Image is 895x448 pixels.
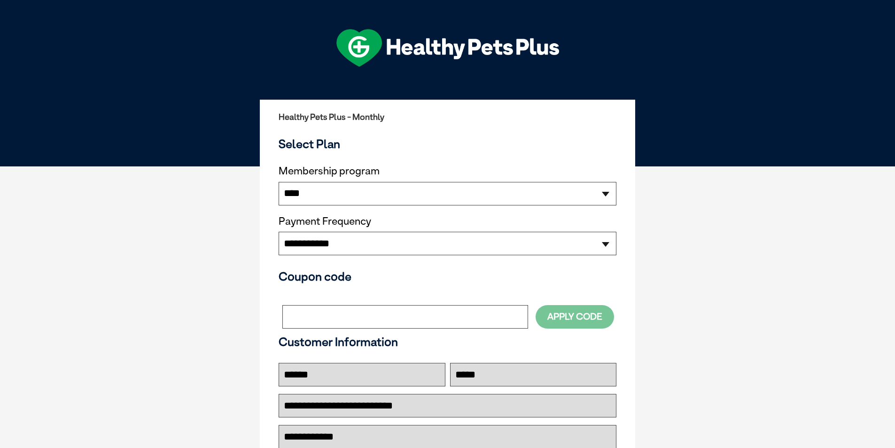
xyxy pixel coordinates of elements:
h2: Healthy Pets Plus - Monthly [279,112,616,122]
h3: Select Plan [279,137,616,151]
label: Payment Frequency [279,215,371,228]
img: hpp-logo-landscape-green-white.png [336,29,559,67]
h3: Customer Information [279,335,616,349]
label: Membership program [279,165,616,177]
h3: Coupon code [279,269,616,283]
button: Apply Code [536,305,614,328]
